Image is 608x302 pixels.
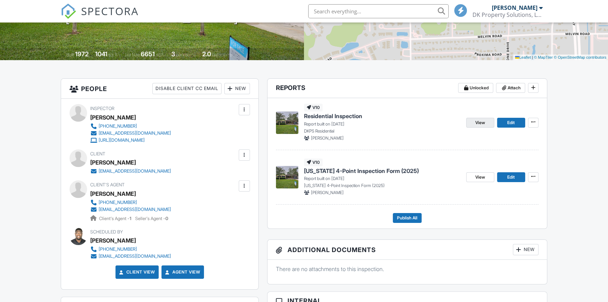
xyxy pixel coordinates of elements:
div: [PERSON_NAME] [90,235,136,246]
div: 6651 [141,50,155,58]
div: [EMAIL_ADDRESS][DOMAIN_NAME] [99,168,171,174]
a: © MapTiler [534,55,553,59]
a: [PERSON_NAME] [90,188,136,199]
a: SPECTORA [61,9,139,24]
img: The Best Home Inspection Software - Spectora [61,4,76,19]
a: [EMAIL_ADDRESS][DOMAIN_NAME] [90,206,171,213]
a: [URL][DOMAIN_NAME] [90,137,171,144]
div: New [224,83,250,94]
div: Disable Client CC Email [152,83,222,94]
h3: People [61,79,258,99]
span: sq.ft. [156,52,165,57]
div: [PERSON_NAME] [90,157,136,168]
span: SPECTORA [81,4,139,18]
span: Lot Size [125,52,140,57]
div: [EMAIL_ADDRESS][DOMAIN_NAME] [99,207,171,212]
div: [EMAIL_ADDRESS][DOMAIN_NAME] [99,253,171,259]
strong: 1 [130,216,131,221]
span: bedrooms [176,52,196,57]
a: Leaflet [515,55,531,59]
span: Client [90,151,105,156]
a: © OpenStreetMap contributors [554,55,606,59]
a: [EMAIL_ADDRESS][DOMAIN_NAME] [90,253,171,260]
a: Client View [118,269,155,276]
span: Inspector [90,106,114,111]
div: 1972 [75,50,88,58]
span: | [532,55,533,59]
span: Scheduled By [90,229,123,234]
strong: 0 [165,216,168,221]
div: [PHONE_NUMBER] [99,246,137,252]
a: [EMAIL_ADDRESS][DOMAIN_NAME] [90,168,171,175]
span: Client's Agent - [99,216,132,221]
h3: Additional Documents [267,240,547,260]
div: 2.0 [202,50,211,58]
span: Seller's Agent - [135,216,168,221]
span: Built [66,52,74,57]
a: [PHONE_NUMBER] [90,199,171,206]
div: [PHONE_NUMBER] [99,200,137,205]
div: [PERSON_NAME] [492,4,537,11]
a: [EMAIL_ADDRESS][DOMAIN_NAME] [90,130,171,137]
div: DK Property Solutions, LLC [472,11,543,18]
a: [PHONE_NUMBER] [90,246,171,253]
div: [URL][DOMAIN_NAME] [99,137,145,143]
span: sq. ft. [108,52,118,57]
div: New [513,244,538,255]
a: Agent View [164,269,200,276]
div: [PERSON_NAME] [90,112,136,123]
div: 3 [171,50,175,58]
input: Search everything... [308,4,449,18]
span: Client's Agent [90,182,125,187]
div: [PHONE_NUMBER] [99,123,137,129]
p: There are no attachments to this inspection. [276,265,538,273]
div: 1041 [95,50,107,58]
a: [PHONE_NUMBER] [90,123,171,130]
div: [EMAIL_ADDRESS][DOMAIN_NAME] [99,130,171,136]
span: bathrooms [212,52,232,57]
